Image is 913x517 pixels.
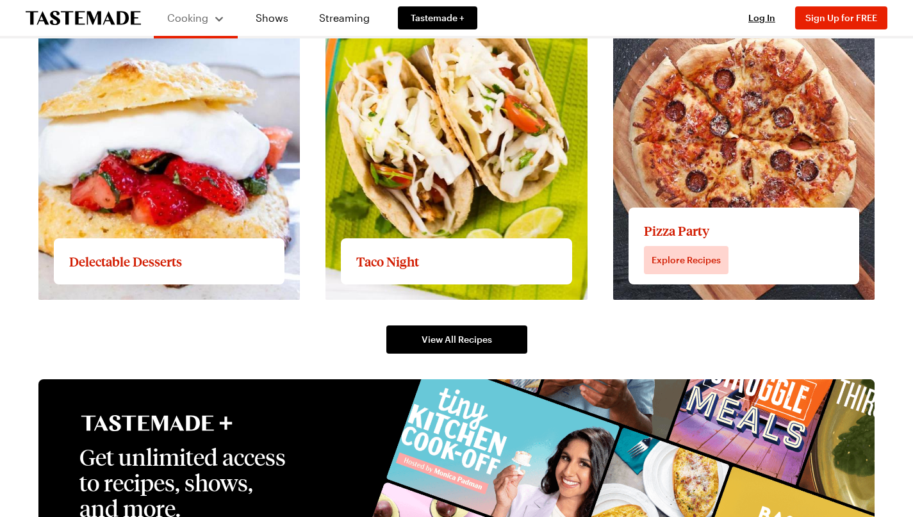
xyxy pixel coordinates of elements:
[167,5,225,31] button: Cooking
[386,325,527,354] a: View All Recipes
[411,12,465,24] span: Tastemade +
[167,12,208,24] span: Cooking
[795,6,887,29] button: Sign Up for FREE
[805,12,877,23] span: Sign Up for FREE
[26,11,141,26] a: To Tastemade Home Page
[398,6,477,29] a: Tastemade +
[422,333,492,346] span: View All Recipes
[79,415,234,431] img: Tastemade Plus Logo Banner
[748,12,775,23] span: Log In
[736,12,787,24] button: Log In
